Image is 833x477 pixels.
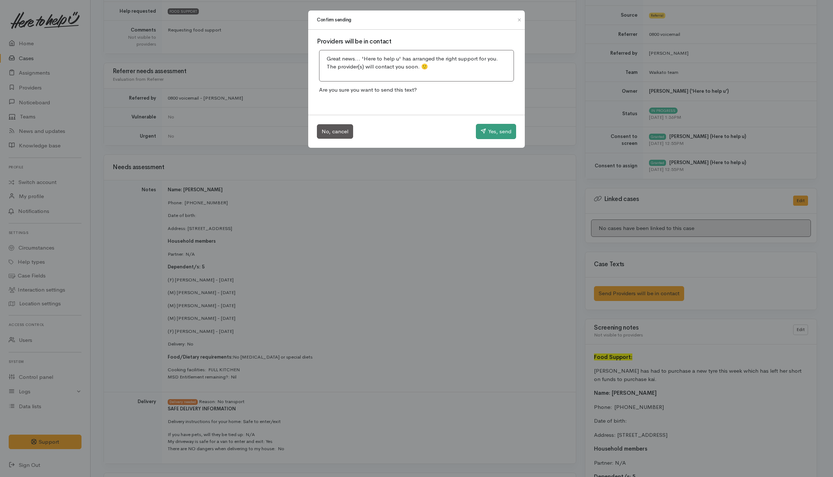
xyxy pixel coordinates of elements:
p: Great news... 'Here to help u' has arranged the right support for you. The provider(s) will conta... [327,55,506,71]
p: Are you sure you want to send this text? [317,84,516,96]
button: Yes, send [476,124,516,139]
h1: Confirm sending [317,16,351,24]
button: No, cancel [317,124,353,139]
h3: Providers will be in contact [317,38,516,45]
button: Close [514,16,525,24]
